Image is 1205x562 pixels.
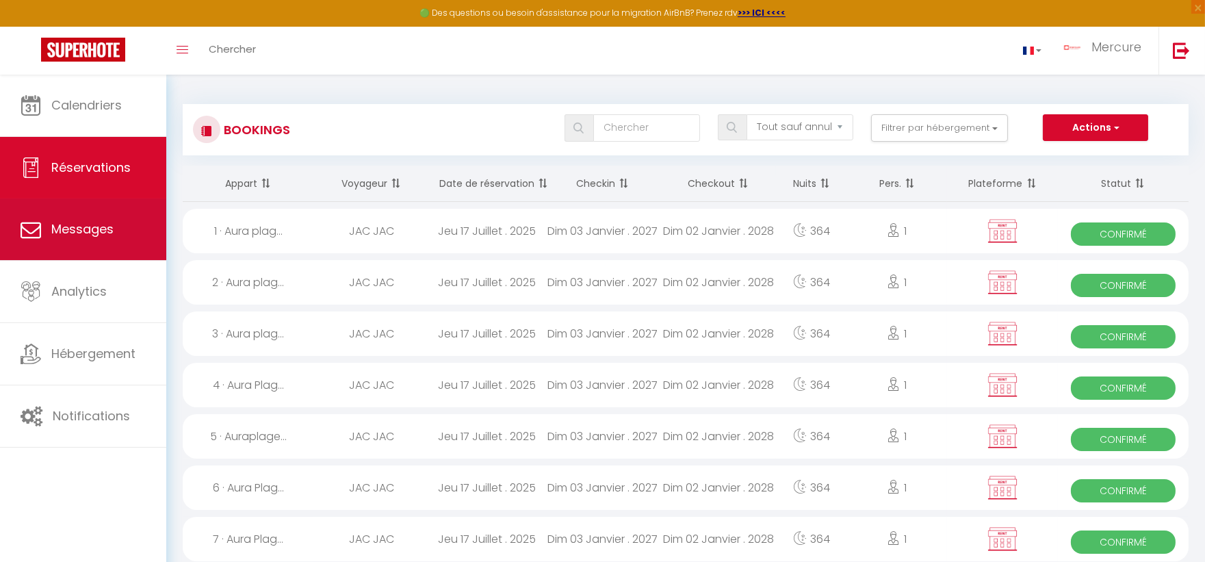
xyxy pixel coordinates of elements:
[313,166,429,202] th: Sort by guest
[947,166,1058,202] th: Sort by channel
[1043,114,1148,142] button: Actions
[51,283,107,300] span: Analytics
[198,27,266,75] a: Chercher
[51,159,131,176] span: Réservations
[1058,166,1189,202] th: Sort by status
[776,166,846,202] th: Sort by nights
[593,114,700,142] input: Chercher
[846,166,947,202] th: Sort by people
[183,166,313,202] th: Sort by rentals
[660,166,776,202] th: Sort by checkout
[738,7,786,18] a: >>> ICI <<<<
[871,114,1008,142] button: Filtrer par hébergement
[53,407,130,424] span: Notifications
[1062,45,1083,51] img: ...
[1052,27,1158,75] a: ... Mercure
[429,166,545,202] th: Sort by booking date
[220,114,290,145] h3: Bookings
[545,166,660,202] th: Sort by checkin
[209,42,256,56] span: Chercher
[51,97,122,114] span: Calendriers
[51,220,114,238] span: Messages
[1091,38,1141,55] span: Mercure
[1173,42,1190,59] img: logout
[41,38,125,62] img: Super Booking
[51,345,135,362] span: Hébergement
